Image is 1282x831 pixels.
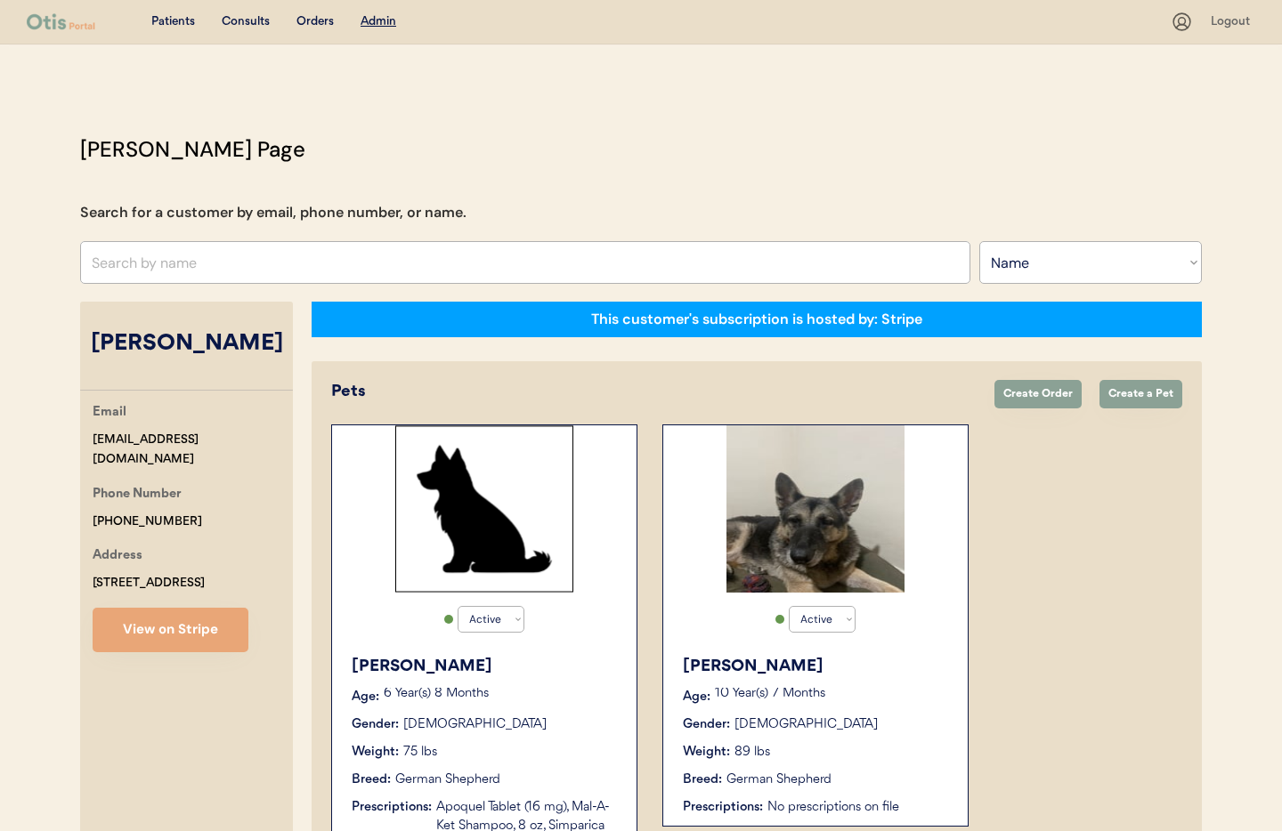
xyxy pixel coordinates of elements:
[767,798,950,817] div: No prescriptions on file
[734,715,878,734] div: [DEMOGRAPHIC_DATA]
[93,430,293,471] div: [EMAIL_ADDRESS][DOMAIN_NAME]
[352,770,391,789] div: Breed:
[93,484,182,506] div: Phone Number
[734,743,770,762] div: 89 lbs
[93,402,126,424] div: Email
[683,743,730,762] div: Weight:
[683,798,763,817] div: Prescriptions:
[683,715,730,734] div: Gender:
[352,743,399,762] div: Weight:
[80,202,467,223] div: Search for a customer by email, phone number, or name.
[80,133,305,165] div: [PERSON_NAME] Page
[80,327,293,361] div: [PERSON_NAME]
[1211,13,1255,31] div: Logout
[222,13,270,31] div: Consults
[683,688,710,706] div: Age:
[361,15,396,28] u: Admin
[726,425,905,593] img: 778729350.jpg
[683,770,722,789] div: Breed:
[331,380,977,404] div: Pets
[994,380,1082,408] button: Create Order
[80,241,970,284] input: Search by name
[403,715,547,734] div: [DEMOGRAPHIC_DATA]
[93,545,142,568] div: Address
[352,715,399,734] div: Gender:
[715,688,950,700] p: 10 Year(s) 7 Months
[1099,380,1182,408] button: Create a Pet
[151,13,195,31] div: Patients
[403,743,437,762] div: 75 lbs
[296,13,334,31] div: Orders
[591,310,922,329] div: This customer's subscription is hosted by: Stripe
[93,573,205,593] div: [STREET_ADDRESS]
[93,608,248,652] button: View on Stripe
[395,770,500,789] div: German Shepherd
[683,655,950,679] div: [PERSON_NAME]
[726,770,832,789] div: German Shepherd
[93,512,202,532] div: [PHONE_NUMBER]
[352,688,379,706] div: Age:
[395,425,573,593] img: Rectangle%2029.svg
[352,655,619,679] div: [PERSON_NAME]
[384,688,619,700] p: 6 Year(s) 8 Months
[352,798,432,817] div: Prescriptions:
